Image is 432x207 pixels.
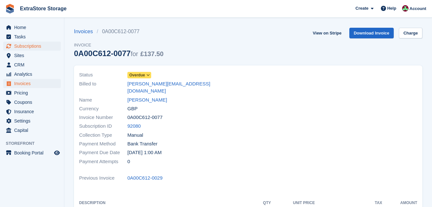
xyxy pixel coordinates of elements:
span: Settings [14,116,53,125]
span: Billed to [79,80,127,95]
span: Analytics [14,70,53,79]
span: Pricing [14,88,53,97]
a: menu [3,88,61,97]
span: Bank Transfer [127,140,157,148]
span: Storefront [6,140,64,147]
span: Booking Portal [14,148,53,157]
a: menu [3,42,61,51]
img: stora-icon-8386f47178a22dfd0bd8f6a31ec36ba5ce8667c1dd55bd0f319d3a0aa187defe.svg [5,4,15,14]
span: Overdue [129,72,145,78]
a: menu [3,107,61,116]
span: Capital [14,126,53,135]
span: Tasks [14,32,53,41]
a: menu [3,126,61,135]
a: View on Stripe [310,28,344,38]
span: Invoices [14,79,53,88]
nav: breadcrumbs [74,28,163,35]
a: menu [3,23,61,32]
a: menu [3,51,61,60]
a: Overdue [127,71,151,79]
a: Charge [399,28,422,38]
span: Manual [127,132,143,139]
span: 0 [127,158,130,165]
a: [PERSON_NAME] [127,96,167,104]
a: menu [3,116,61,125]
span: CRM [14,60,53,69]
a: Invoices [74,28,97,35]
div: 0A00C612-0077 [74,49,163,58]
a: menu [3,32,61,41]
span: Account [409,5,426,12]
span: Payment Method [79,140,127,148]
a: 0A00C612-0029 [127,174,162,182]
a: menu [3,98,61,107]
a: menu [3,60,61,69]
span: Currency [79,105,127,113]
a: Preview store [53,149,61,157]
time: 2025-08-19 00:00:00 UTC [127,149,161,156]
a: menu [3,79,61,88]
span: for [131,50,138,57]
span: Coupons [14,98,53,107]
span: Payment Attempts [79,158,127,165]
a: menu [3,148,61,157]
span: Subscriptions [14,42,53,51]
span: Invoice [74,42,163,48]
span: Collection Type [79,132,127,139]
a: [PERSON_NAME][EMAIL_ADDRESS][DOMAIN_NAME] [127,80,244,95]
span: GBP [127,105,138,113]
span: Subscription ID [79,123,127,130]
span: Sites [14,51,53,60]
a: 92080 [127,123,141,130]
span: Payment Due Date [79,149,127,156]
span: Insurance [14,107,53,116]
a: ExtraStore Storage [17,3,69,14]
span: 0A00C612-0077 [127,114,162,121]
a: Download Invoice [349,28,394,38]
span: £137.50 [140,50,163,57]
span: Status [79,71,127,79]
span: Create [355,5,368,12]
a: menu [3,70,61,79]
span: Home [14,23,53,32]
span: Name [79,96,127,104]
span: Invoice Number [79,114,127,121]
img: Chelsea Parker [402,5,409,12]
span: Help [387,5,396,12]
span: Previous Invoice [79,174,127,182]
